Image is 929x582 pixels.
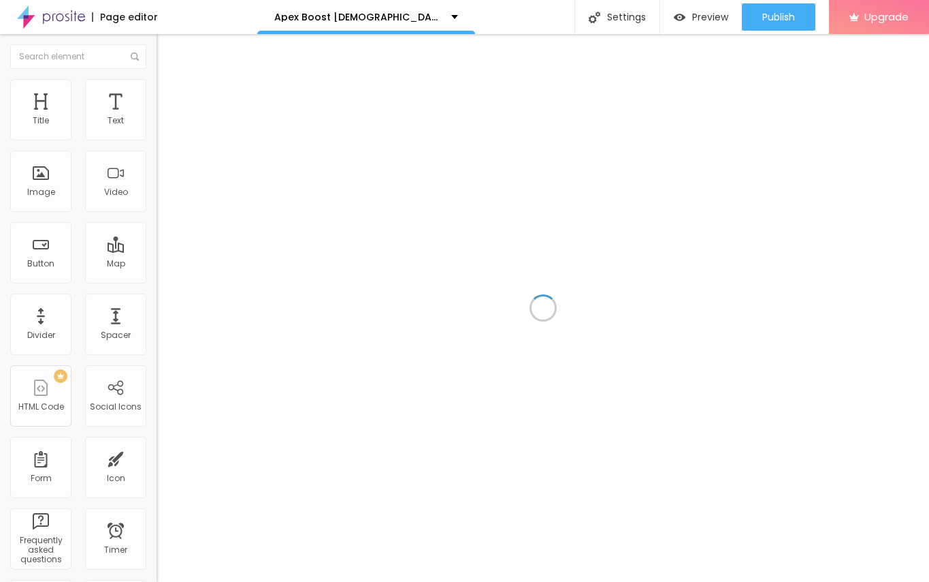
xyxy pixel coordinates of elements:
div: Social Icons [90,402,142,412]
span: Preview [692,12,728,22]
button: Preview [660,3,742,31]
span: Publish [762,12,795,22]
span: Upgrade [864,11,909,22]
div: Icon [107,474,125,483]
div: Page editor [92,12,158,22]
div: Divider [27,331,55,340]
div: Map [107,259,125,269]
img: Icone [131,52,139,61]
div: Timer [104,545,127,555]
p: Apex Boost [DEMOGRAPHIC_DATA][MEDICAL_DATA] Unlock Your Peak Performance [274,12,441,22]
img: Icone [589,12,600,23]
div: Video [104,187,128,197]
div: Frequently asked questions [14,536,67,565]
input: Search element [10,44,146,69]
div: Form [31,474,52,483]
div: Title [33,116,49,125]
div: Image [27,187,55,197]
div: Button [27,259,54,269]
div: Text [108,116,124,125]
div: Spacer [101,331,131,340]
button: Publish [742,3,815,31]
div: HTML Code [18,402,64,412]
img: view-1.svg [674,12,685,23]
